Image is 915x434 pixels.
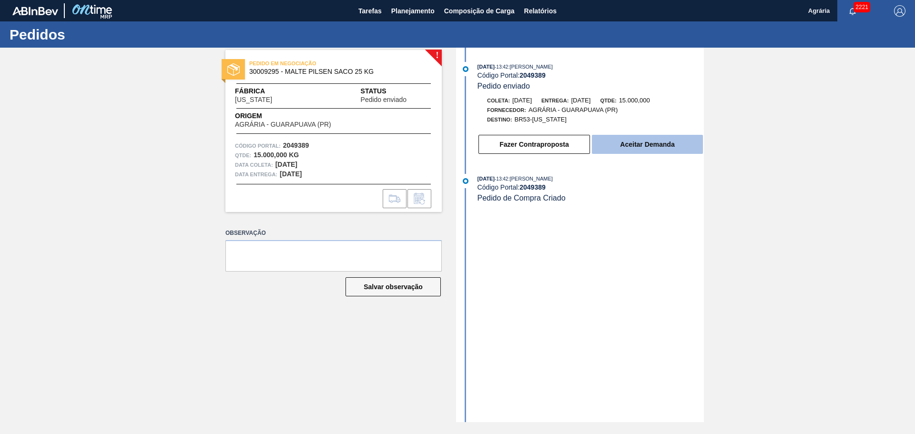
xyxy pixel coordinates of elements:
[391,5,435,17] span: Planejamento
[512,97,532,104] span: [DATE]
[358,5,382,17] span: Tarefas
[541,98,569,103] span: Entrega:
[346,277,441,296] button: Salvar observação
[235,141,281,151] span: Código Portal:
[235,86,302,96] span: Fábrica
[487,98,510,103] span: Coleta:
[235,96,272,103] span: [US_STATE]
[478,194,566,202] span: Pedido de Compra Criado
[524,5,557,17] span: Relatórios
[361,86,432,96] span: Status
[254,151,299,159] strong: 15.000,000 KG
[478,176,495,182] span: [DATE]
[837,4,868,18] button: Notificações
[519,183,546,191] strong: 2049389
[12,7,58,15] img: TNhmsLtSVTkK8tSr43FrP2fwEKptu5GPRR3wAAAABJRU5ErkJggg==
[235,151,251,160] span: Qtde :
[463,178,468,184] img: atual
[894,5,905,17] img: Logout
[280,170,302,178] strong: [DATE]
[478,82,530,90] span: Pedido enviado
[508,176,553,182] span: : [PERSON_NAME]
[407,189,431,208] div: Informar alteração no pedido
[10,29,179,40] h1: Pedidos
[383,189,407,208] div: Ir para Composição de Carga
[235,160,273,170] span: Data coleta:
[487,117,512,122] span: Destino:
[444,5,515,17] span: Composição de Carga
[249,68,422,75] span: 30009295 - MALTE PILSEN SACO 25 KG
[235,121,331,128] span: AGRÁRIA - GUARAPUAVA (PR)
[235,111,358,121] span: Origem
[508,64,553,70] span: : [PERSON_NAME]
[227,63,240,76] img: status
[249,59,383,68] span: PEDIDO EM NEGOCIAÇÃO
[519,71,546,79] strong: 2049389
[515,116,567,123] span: BR53-[US_STATE]
[463,66,468,72] img: atual
[235,170,277,179] span: Data entrega:
[571,97,590,104] span: [DATE]
[478,135,590,154] button: Fazer Contraproposta
[478,71,704,79] div: Código Portal:
[592,135,703,154] button: Aceitar Demanda
[854,2,870,12] span: 2221
[487,107,526,113] span: Fornecedor:
[283,141,309,149] strong: 2049389
[275,161,297,168] strong: [DATE]
[619,97,650,104] span: 15.000,000
[495,64,508,70] span: - 13:42
[361,96,407,103] span: Pedido enviado
[600,98,616,103] span: Qtde:
[225,226,442,240] label: Observação
[478,64,495,70] span: [DATE]
[529,106,618,113] span: AGRÁRIA - GUARAPUAVA (PR)
[495,176,508,182] span: - 13:42
[478,183,704,191] div: Código Portal:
